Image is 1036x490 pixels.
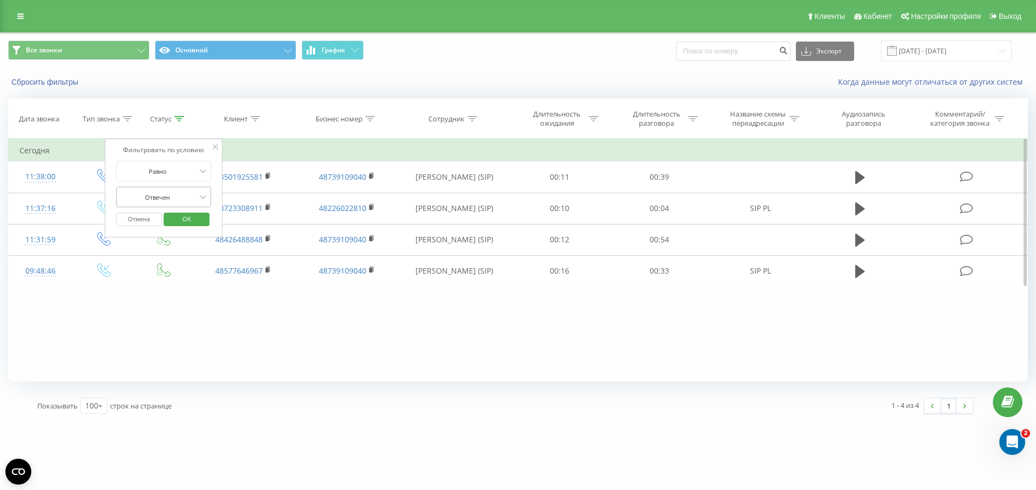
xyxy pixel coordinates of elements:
[83,114,120,124] div: Тип звонка
[510,193,609,224] td: 00:10
[940,398,957,413] a: 1
[796,42,854,61] button: Экспорт
[319,266,366,276] a: 48739109040
[116,145,211,155] div: Фильтровать по условию
[398,224,510,255] td: [PERSON_NAME] (SIP)
[609,224,708,255] td: 00:54
[428,114,465,124] div: Сотрудник
[19,166,62,187] div: 11:38:00
[628,110,685,128] div: Длительность разговора
[224,114,248,124] div: Клиент
[215,234,263,244] a: 48426488848
[319,234,366,244] a: 48739109040
[815,12,845,21] span: Клиенты
[709,255,813,287] td: SIP PL
[929,110,992,128] div: Комментарий/категория звонка
[85,400,98,411] div: 100
[729,110,787,128] div: Название схемы переадресации
[19,261,62,282] div: 09:48:46
[163,213,209,226] button: OK
[398,193,510,224] td: [PERSON_NAME] (SIP)
[9,140,1028,161] td: Сегодня
[528,110,586,128] div: Длительность ожидания
[302,40,364,60] button: График
[5,459,31,485] button: Open CMP widget
[609,161,708,193] td: 00:39
[322,46,345,54] span: График
[8,40,149,60] button: Все звонки
[19,229,62,250] div: 11:31:59
[319,172,366,182] a: 48739109040
[609,193,708,224] td: 00:04
[829,110,899,128] div: Аудиозапись разговора
[999,429,1025,455] iframe: Intercom live chat
[110,401,172,411] span: строк на странице
[19,114,59,124] div: Дата звонка
[863,12,892,21] span: Кабинет
[8,77,84,87] button: Сбросить фильтры
[510,161,609,193] td: 00:11
[319,203,366,213] a: 48226022810
[19,198,62,219] div: 11:37:16
[398,255,510,287] td: [PERSON_NAME] (SIP)
[215,266,263,276] a: 48577646967
[26,46,62,55] span: Все звонки
[398,161,510,193] td: [PERSON_NAME] (SIP)
[150,114,172,124] div: Статус
[1021,429,1030,438] span: 2
[999,12,1021,21] span: Выход
[215,203,263,213] a: 48723308911
[510,224,609,255] td: 00:12
[155,40,296,60] button: Основной
[709,193,813,224] td: SIP PL
[116,213,162,226] button: Отмена
[911,12,981,21] span: Настройки профиля
[37,401,78,411] span: Показывать
[676,42,790,61] input: Поиск по номеру
[510,255,609,287] td: 00:16
[891,400,919,411] div: 1 - 4 из 4
[215,172,263,182] a: 48501925581
[838,77,1028,87] a: Когда данные могут отличаться от других систем
[172,210,202,227] span: OK
[609,255,708,287] td: 00:33
[316,114,363,124] div: Бизнес номер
